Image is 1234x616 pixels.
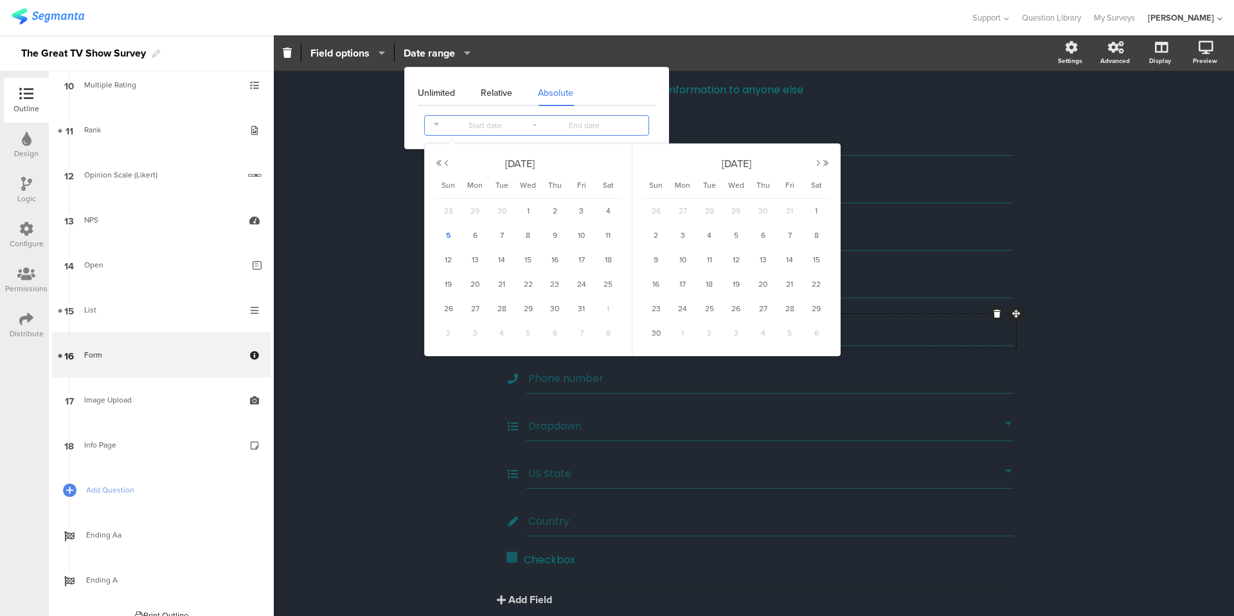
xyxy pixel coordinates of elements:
[444,118,526,133] input: Start date
[461,172,488,199] th: Mon
[809,203,824,219] span: 1
[782,276,798,292] span: 21
[52,62,271,107] a: 10 Multiple Rating
[521,276,536,292] span: 22
[528,132,1012,149] input: Type field title...
[675,252,690,267] span: 10
[467,228,483,243] span: 6
[84,168,238,181] div: Opinion Scale (Likert)
[803,172,830,199] th: Sat
[52,107,271,152] a: 11 Rank
[441,252,456,267] span: 12
[547,203,562,219] span: 2
[528,418,1005,434] input: Type field title...
[84,303,238,316] div: List
[675,276,690,292] span: 17
[494,252,510,267] span: 14
[528,466,1005,482] input: Type field title...
[547,228,562,243] span: 9
[648,252,664,267] span: 9
[84,394,238,406] div: Image Upload
[600,203,616,219] span: 4
[66,123,73,137] span: 11
[52,422,271,467] a: 18 Info Page
[547,325,562,341] span: 6
[574,276,589,292] span: 24
[467,301,483,316] span: 27
[5,283,48,294] div: Permissions
[64,168,74,182] span: 12
[574,325,589,341] span: 7
[524,552,1005,568] p: Checkbox
[755,228,771,243] span: 6
[675,228,690,243] span: 3
[435,154,589,174] div: [DATE]
[723,172,750,199] th: Wed
[782,203,798,219] span: 31
[64,78,74,92] span: 10
[1148,12,1214,24] div: [PERSON_NAME]
[52,287,271,332] a: 15 List
[521,203,536,219] span: 1
[467,276,483,292] span: 20
[782,228,798,243] span: 7
[547,252,562,267] span: 16
[755,252,771,267] span: 13
[755,301,771,316] span: 27
[403,39,471,67] button: Date range
[13,103,39,114] div: Outline
[809,252,824,267] span: 15
[441,276,456,292] span: 19
[418,80,468,106] div: Unlimited
[574,228,589,243] span: 10
[643,172,670,199] th: Sun
[728,228,744,243] span: 5
[494,203,510,219] span: 30
[648,276,664,292] span: 16
[675,301,690,316] span: 24
[84,349,238,361] div: Form
[17,193,36,204] div: Logic
[542,172,568,199] th: Thu
[728,301,744,316] span: 26
[648,228,664,243] span: 2
[528,513,1012,529] input: Type field title...
[1058,56,1082,66] div: Settings
[809,301,824,316] span: 29
[64,438,74,452] span: 18
[52,332,271,377] a: 16 Form
[10,238,44,249] div: Configure
[702,203,717,219] span: 28
[64,213,74,227] span: 13
[675,203,690,219] span: 27
[521,325,536,341] span: 5
[543,118,625,133] input: End date
[648,325,664,341] span: 30
[648,301,664,316] span: 23
[755,203,771,219] span: 30
[494,301,510,316] span: 28
[52,512,271,557] a: Ending Aa
[755,325,771,341] span: 4
[441,228,456,243] span: 5
[574,203,589,219] span: 3
[782,252,798,267] span: 14
[52,557,271,602] a: Ending A
[675,154,798,174] div: [DATE]
[600,325,616,341] span: 8
[521,252,536,267] span: 15
[782,301,798,316] span: 28
[525,80,573,106] div: Absolute
[467,325,483,341] span: 3
[84,78,238,91] div: Multiple Rating
[494,325,510,341] span: 4
[728,276,744,292] span: 19
[728,325,744,341] span: 3
[52,152,271,197] a: 12 Opinion Scale (Likert)
[574,252,589,267] span: 17
[488,172,515,199] th: Tue
[600,276,616,292] span: 25
[547,301,562,316] span: 30
[574,301,589,316] span: 31
[702,276,717,292] span: 18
